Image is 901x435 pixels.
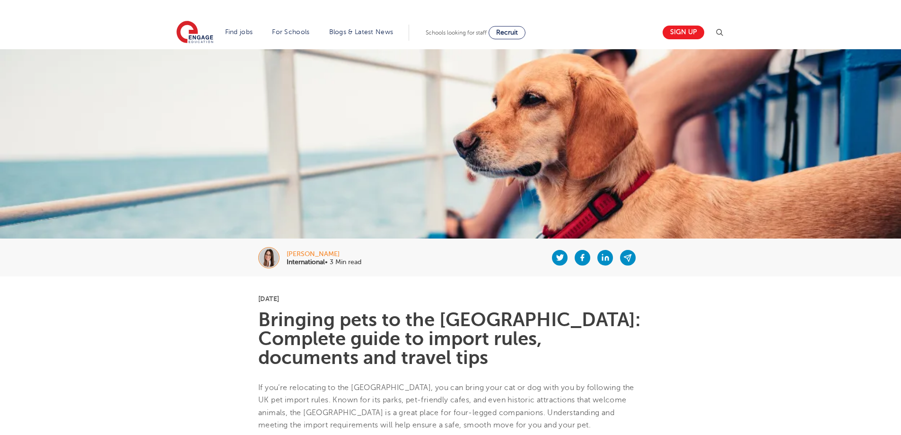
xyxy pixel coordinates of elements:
[176,21,213,44] img: Engage Education
[272,28,309,36] a: For Schools
[287,259,361,266] p: • 3 Min read
[496,29,518,36] span: Recruit
[258,311,643,367] h1: Bringing pets to the [GEOGRAPHIC_DATA]: Complete guide to import rules, documents and travel tips
[258,382,643,431] p: If you’re relocating to the [GEOGRAPHIC_DATA], you can bring your cat or dog with you by followin...
[663,26,704,39] a: Sign up
[258,295,643,302] p: [DATE]
[489,26,525,39] a: Recruit
[225,28,253,36] a: Find jobs
[426,29,487,36] span: Schools looking for staff
[329,28,394,36] a: Blogs & Latest News
[287,251,361,257] div: [PERSON_NAME]
[287,258,325,266] b: International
